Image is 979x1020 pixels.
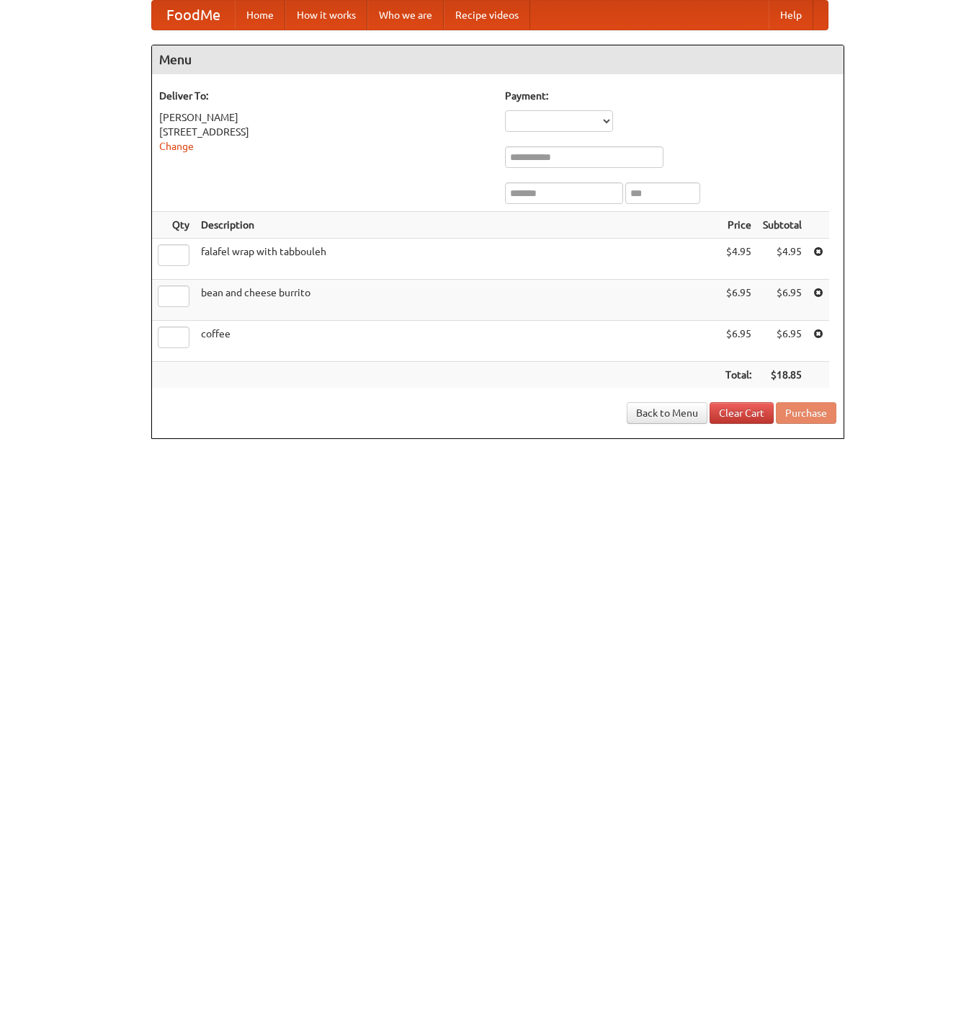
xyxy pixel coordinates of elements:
[757,239,808,280] td: $4.95
[235,1,285,30] a: Home
[720,362,757,389] th: Total:
[285,1,367,30] a: How it works
[152,45,844,74] h4: Menu
[720,212,757,239] th: Price
[195,280,720,321] td: bean and cheese burrito
[505,89,836,103] h5: Payment:
[757,212,808,239] th: Subtotal
[444,1,530,30] a: Recipe videos
[627,402,707,424] a: Back to Menu
[757,321,808,362] td: $6.95
[195,212,720,239] th: Description
[159,89,491,103] h5: Deliver To:
[152,212,195,239] th: Qty
[720,280,757,321] td: $6.95
[776,402,836,424] button: Purchase
[367,1,444,30] a: Who we are
[720,239,757,280] td: $4.95
[769,1,813,30] a: Help
[195,239,720,280] td: falafel wrap with tabbouleh
[159,110,491,125] div: [PERSON_NAME]
[152,1,235,30] a: FoodMe
[195,321,720,362] td: coffee
[757,280,808,321] td: $6.95
[710,402,774,424] a: Clear Cart
[720,321,757,362] td: $6.95
[757,362,808,389] th: $18.85
[159,125,491,139] div: [STREET_ADDRESS]
[159,141,194,152] a: Change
